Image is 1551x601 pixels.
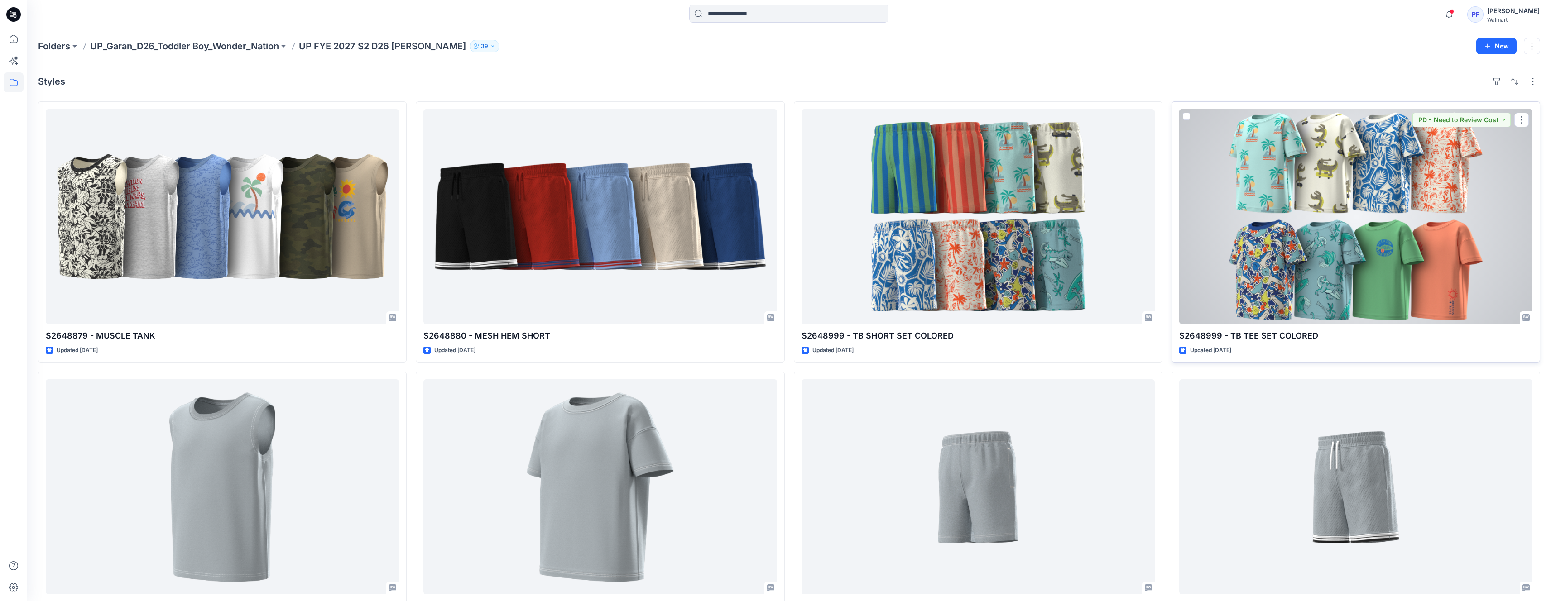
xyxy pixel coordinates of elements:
[1179,329,1532,342] p: S2648999 - TB TEE SET COLORED
[812,346,854,355] p: Updated [DATE]
[802,329,1155,342] p: S2648999 - TB SHORT SET COLORED
[46,109,399,324] a: S2648879 - MUSCLE TANK
[1476,38,1517,54] button: New
[46,379,399,594] a: S2648879 - MUSCLE TANK
[57,346,98,355] p: Updated [DATE]
[299,40,466,52] p: UP FYE 2027 S2 D26 [PERSON_NAME]
[38,76,65,87] h4: Styles
[1179,109,1532,324] a: S2648999 - TB TEE SET COLORED
[423,379,777,594] a: S2648999 - TB TEE SET
[46,329,399,342] p: S2648879 - MUSCLE TANK
[802,379,1155,594] a: S2648999 - TB SHORT SET UPDATE
[90,40,279,52] a: UP_Garan_D26_Toddler Boy_Wonder_Nation
[423,109,777,324] a: S2648880 - MESH HEM SHORT
[481,41,488,51] p: 39
[434,346,475,355] p: Updated [DATE]
[1487,5,1540,16] div: [PERSON_NAME]
[423,329,777,342] p: S2648880 - MESH HEM SHORT
[1467,6,1484,23] div: PF
[38,40,70,52] a: Folders
[470,40,499,52] button: 39
[1190,346,1231,355] p: Updated [DATE]
[802,109,1155,324] a: S2648999 - TB SHORT SET COLORED
[1487,16,1540,23] div: Walmart
[1179,379,1532,594] a: S2648880 - MESH HEM SHORT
